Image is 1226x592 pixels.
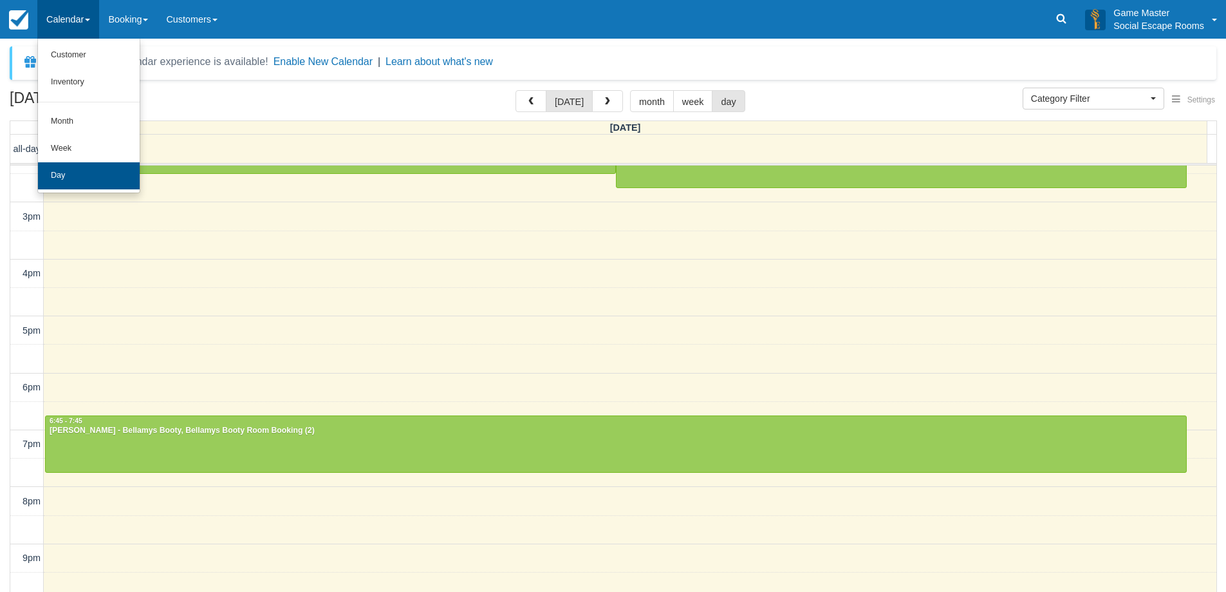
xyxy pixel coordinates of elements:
span: | [378,56,380,67]
button: Settings [1164,91,1223,110]
div: A new Booking Calendar experience is available! [43,54,268,70]
span: 8pm [23,496,41,506]
button: Enable New Calendar [274,55,373,68]
ul: Calendar [37,39,140,193]
a: Customer [38,42,140,69]
a: Day [38,162,140,189]
span: 5pm [23,325,41,336]
h2: [DATE] [10,90,172,114]
span: 9pm [23,553,41,563]
a: 6:45 - 7:45[PERSON_NAME] - Bellamys Booty, Bellamys Booty Room Booking (2) [45,415,1187,472]
span: 3pm [23,211,41,222]
span: 6pm [23,382,41,392]
span: Category Filter [1031,92,1147,105]
a: Week [38,135,140,162]
a: Month [38,108,140,135]
button: [DATE] [546,90,593,112]
span: 7pm [23,439,41,449]
span: Settings [1187,95,1215,104]
a: Learn about what's new [385,56,493,67]
button: day [712,90,745,112]
span: 6:45 - 7:45 [50,417,82,425]
p: Game Master [1113,6,1204,19]
a: Inventory [38,69,140,96]
span: 4pm [23,268,41,278]
p: Social Escape Rooms [1113,19,1204,32]
span: [DATE] [610,122,641,133]
img: checkfront-main-nav-mini-logo.png [9,10,28,30]
div: [PERSON_NAME] - Bellamys Booty, Bellamys Booty Room Booking (2) [49,426,1183,436]
button: week [673,90,713,112]
button: Category Filter [1023,88,1164,110]
button: month [630,90,674,112]
img: A3 [1085,9,1106,30]
span: all-day [14,144,41,154]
